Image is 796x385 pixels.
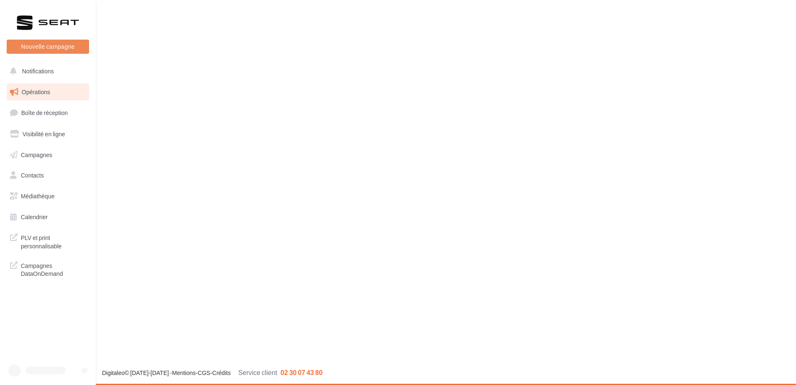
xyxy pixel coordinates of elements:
[5,146,91,164] a: Campagnes
[22,130,65,137] span: Visibilité en ligne
[172,369,196,376] a: Mentions
[281,368,323,376] span: 02 30 07 43 80
[102,369,124,376] a: Digitaleo
[5,125,91,143] a: Visibilité en ligne
[5,83,91,101] a: Opérations
[5,257,91,281] a: Campagnes DataOnDemand
[21,213,48,220] span: Calendrier
[21,260,86,278] span: Campagnes DataOnDemand
[238,368,277,376] span: Service client
[5,167,91,184] a: Contacts
[5,208,91,226] a: Calendrier
[21,192,55,200] span: Médiathèque
[212,369,231,376] a: Crédits
[5,187,91,205] a: Médiathèque
[21,109,68,116] span: Boîte de réception
[21,172,44,179] span: Contacts
[22,67,54,75] span: Notifications
[21,151,52,158] span: Campagnes
[22,88,50,95] span: Opérations
[7,40,89,54] button: Nouvelle campagne
[102,369,323,376] span: © [DATE]-[DATE] - - -
[5,62,87,80] button: Notifications
[198,369,210,376] a: CGS
[21,232,86,250] span: PLV et print personnalisable
[5,104,91,122] a: Boîte de réception
[5,229,91,253] a: PLV et print personnalisable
